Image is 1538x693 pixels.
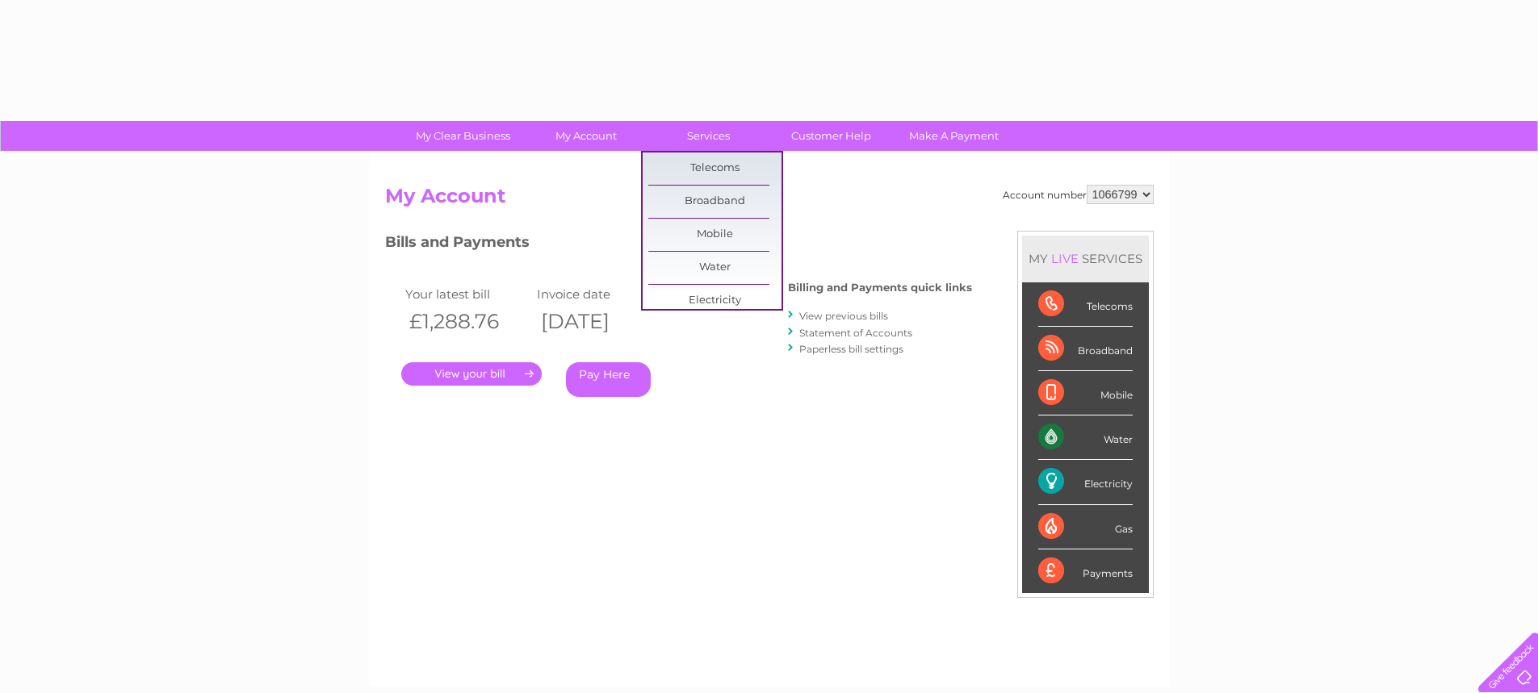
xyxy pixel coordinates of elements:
a: Services [642,121,775,151]
div: Account number [1003,185,1154,204]
h2: My Account [385,185,1154,215]
th: [DATE] [533,305,665,338]
a: My Account [519,121,652,151]
a: Electricity [648,285,782,317]
div: Water [1038,415,1133,460]
div: Gas [1038,505,1133,549]
h4: Billing and Payments quick links [788,282,972,294]
div: Mobile [1038,371,1133,415]
td: Your latest bill [401,283,534,305]
a: Paperless bill settings [799,343,903,355]
a: Water [648,252,782,284]
div: Payments [1038,549,1133,593]
a: . [401,362,542,386]
div: Electricity [1038,460,1133,504]
a: My Clear Business [396,121,530,151]
th: £1,288.76 [401,305,534,338]
a: Mobile [648,219,782,251]
div: Broadband [1038,327,1133,371]
a: Statement of Accounts [799,327,912,339]
a: Customer Help [765,121,898,151]
div: MY SERVICES [1022,236,1149,282]
h3: Bills and Payments [385,231,972,259]
a: Make A Payment [887,121,1020,151]
a: Broadband [648,186,782,218]
td: Invoice date [533,283,665,305]
div: LIVE [1048,251,1082,266]
div: Telecoms [1038,282,1133,327]
a: Telecoms [648,152,782,185]
a: Pay Here [566,362,651,397]
a: View previous bills [799,310,888,322]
